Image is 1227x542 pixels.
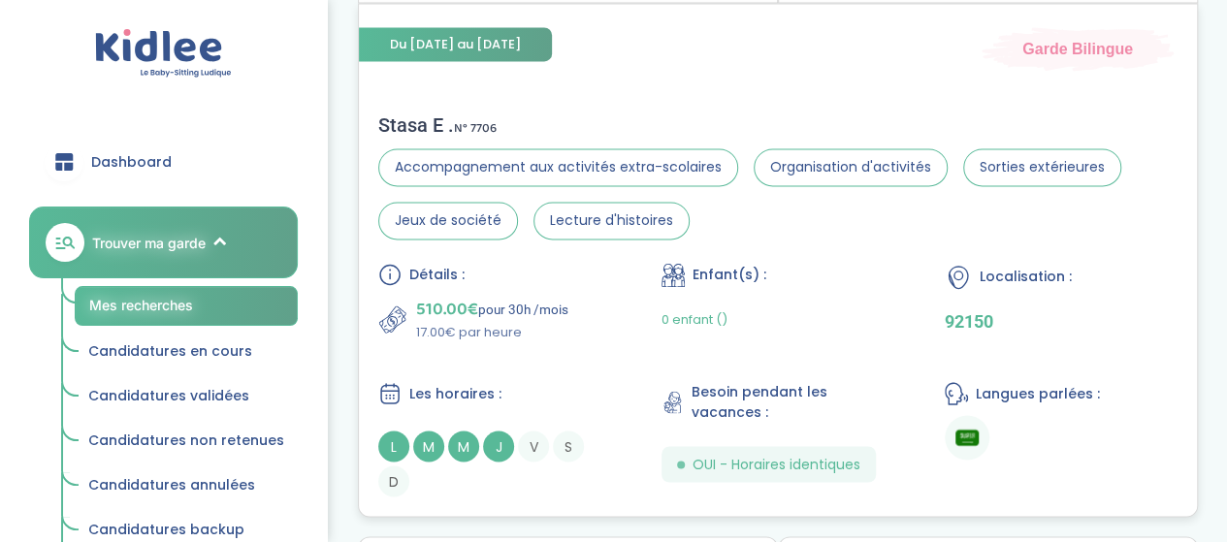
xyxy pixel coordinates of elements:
[29,207,298,278] a: Trouver ma garde
[378,148,738,186] span: Accompagnement aux activités extra-scolaires
[448,430,479,462] span: M
[91,152,172,173] span: Dashboard
[88,430,284,450] span: Candidatures non retenues
[409,265,465,285] span: Détails :
[693,265,766,285] span: Enfant(s) :
[89,297,193,313] span: Mes recherches
[409,383,501,403] span: Les horaires :
[88,475,255,494] span: Candidatures annulées
[95,29,232,79] img: logo.svg
[378,202,518,239] span: Jeux de société
[88,341,252,361] span: Candidatures en cours
[955,426,979,449] img: Arabe
[483,430,514,462] span: J
[692,381,894,422] span: Besoin pendant les vacances :
[553,430,584,462] span: S
[454,118,497,139] span: N° 7706
[416,323,568,342] p: 17.00€ par heure
[75,467,298,504] a: Candidatures annulées
[1022,38,1133,59] span: Garde Bilingue
[413,430,444,462] span: M
[416,296,478,323] span: 510.00€
[533,202,690,239] span: Lecture d'histoires
[662,310,727,329] span: 0 enfant ()
[359,27,552,61] span: Du [DATE] au [DATE]
[416,296,568,323] p: pour 30h /mois
[378,113,1178,137] div: Stasa E .
[754,148,948,186] span: Organisation d'activités
[75,423,298,460] a: Candidatures non retenues
[88,520,244,539] span: Candidatures backup
[378,465,409,496] span: D
[75,286,298,326] a: Mes recherches
[980,267,1072,287] span: Localisation :
[29,127,298,197] a: Dashboard
[945,311,1178,332] p: 92150
[75,334,298,370] a: Candidatures en cours
[963,148,1121,186] span: Sorties extérieures
[92,233,206,253] span: Trouver ma garde
[976,383,1100,403] span: Langues parlées :
[378,430,409,462] span: L
[518,430,549,462] span: V
[75,378,298,415] a: Candidatures validées
[88,386,249,405] span: Candidatures validées
[693,454,860,474] span: OUI - Horaires identiques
